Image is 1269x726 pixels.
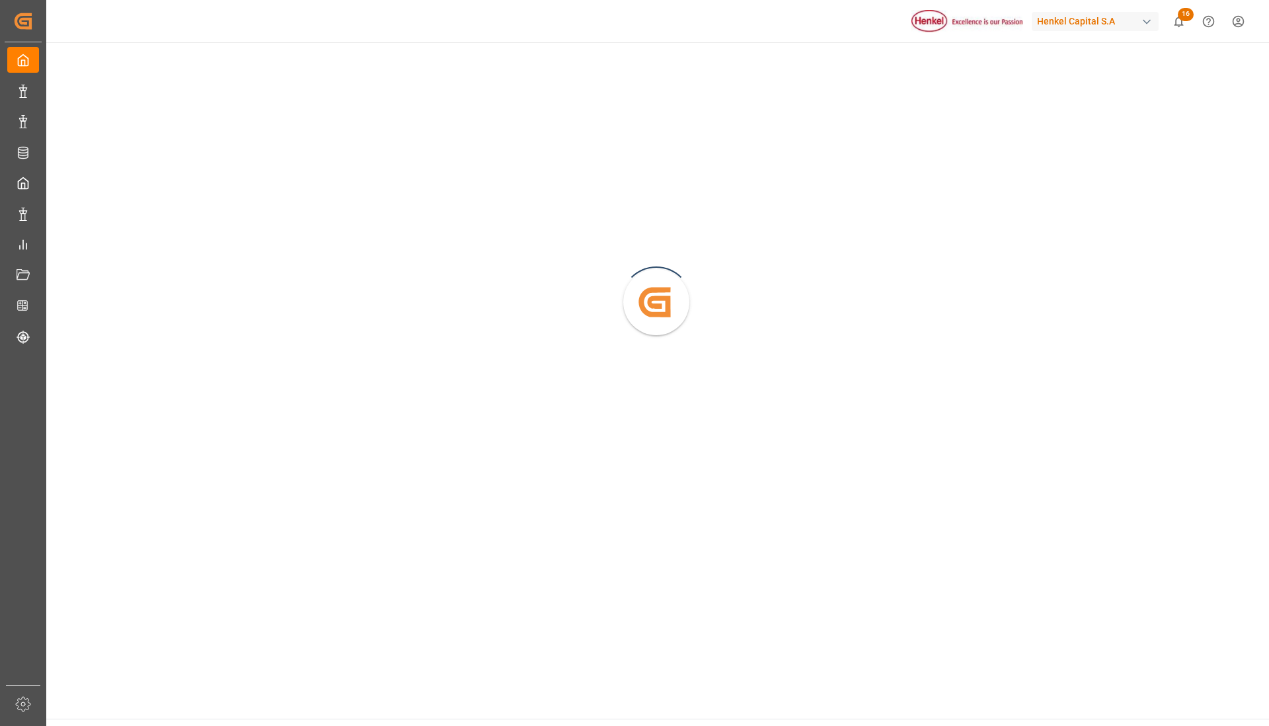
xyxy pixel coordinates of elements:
[1032,9,1164,34] button: Henkel Capital S.A
[1178,8,1194,21] span: 16
[1032,12,1159,31] div: Henkel Capital S.A
[911,10,1022,33] img: Henkel%20logo.jpg_1689854090.jpg
[1164,7,1194,36] button: show 16 new notifications
[1194,7,1223,36] button: Help Center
